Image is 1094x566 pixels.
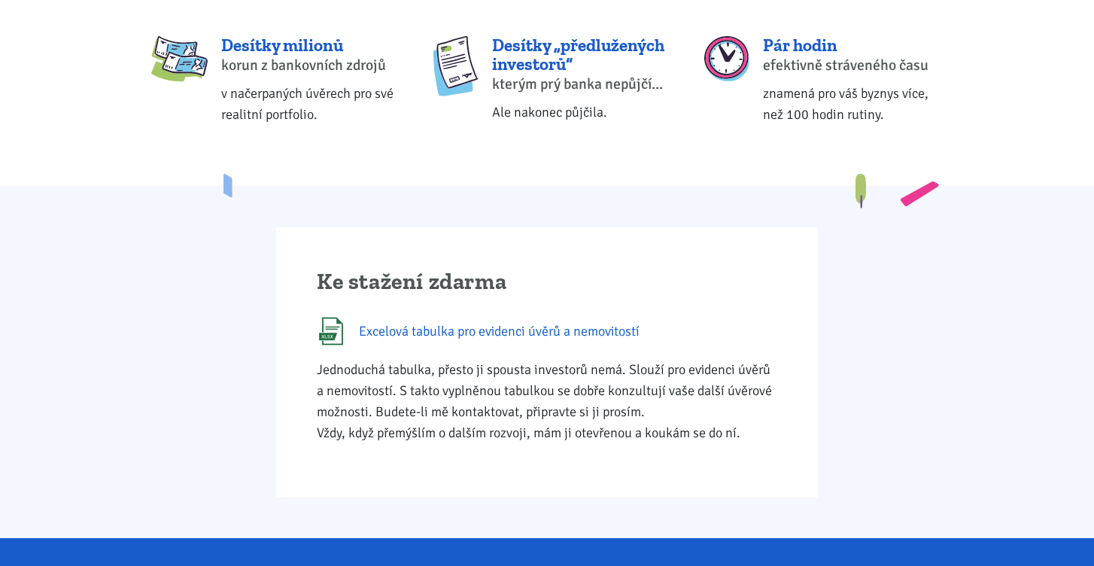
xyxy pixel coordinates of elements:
[492,36,673,75] div: Desítky „předlužených investorů“
[763,55,944,76] div: efektivně stráveného času
[317,317,345,345] img: XLSX (Excel)
[221,83,402,125] div: v načerpaných úvěrech pro své realitní portfolio.
[763,36,944,55] div: Pár hodin
[221,36,402,55] div: Desítky milionů
[492,102,673,123] div: Ale nakonec půjčila.
[221,55,402,76] div: korun z bankovních zdrojů
[317,268,777,297] h2: Ke stažení zdarma
[763,83,944,125] div: znamená pro váš byznys více, než 100 hodin rutiny.
[317,317,777,345] a: Excelová tabulka pro evidenci úvěrů a nemovitostí
[317,359,777,443] p: Jednoduchá tabulka, přesto ji spousta investorů nemá. Slouží pro evidenci úvěrů a nemovitostí. S ...
[359,321,640,342] span: Excelová tabulka pro evidenci úvěrů a nemovitostí
[492,74,673,95] div: kterým prý banka nepůjčí...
